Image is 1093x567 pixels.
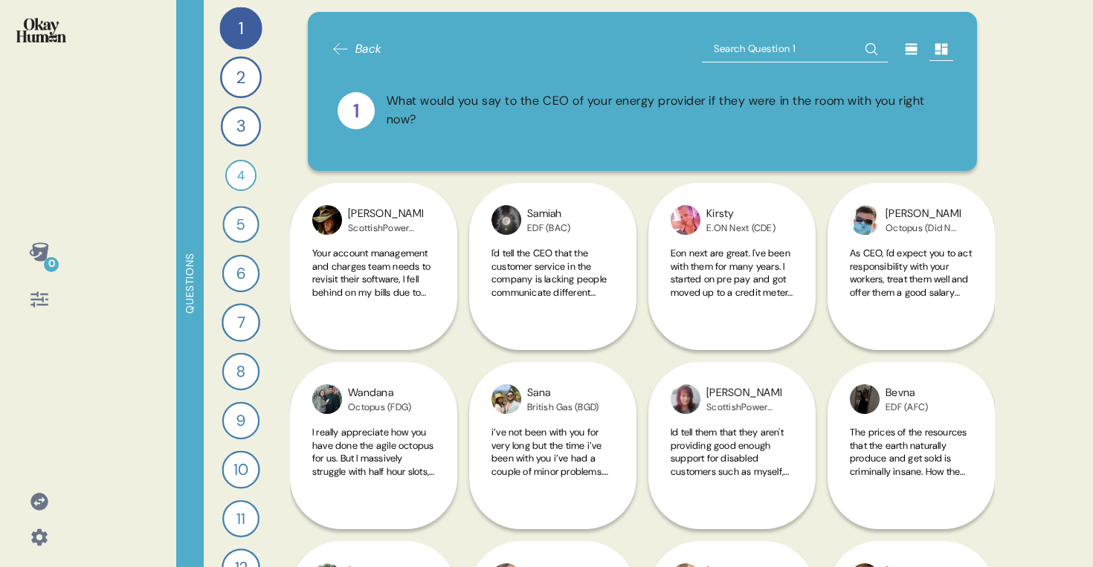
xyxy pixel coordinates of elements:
[706,222,776,234] div: E.ON Next (CDE)
[886,206,961,222] div: [PERSON_NAME]
[702,36,888,62] input: Search Question 1
[222,353,260,391] div: 8
[527,206,570,222] div: Samiah
[225,160,257,191] div: 4
[348,222,423,234] div: ScottishPower (B)
[527,385,599,401] div: Sana
[491,205,521,235] img: profilepic_24795020673457394.jpg
[348,385,411,401] div: Wandana
[671,205,700,235] img: profilepic_24212828651743953.jpg
[222,255,260,293] div: 6
[312,384,342,414] img: profilepic_7820279868061137.jpg
[706,401,781,413] div: ScottishPower (CDF)
[850,205,880,235] img: profilepic_9228635287261701.jpg
[355,40,382,58] span: Back
[312,205,342,235] img: profilepic_24439622432333258.jpg
[220,56,262,98] div: 2
[222,303,260,342] div: 7
[348,401,411,413] div: Octopus (FDG)
[850,247,972,416] span: As CEO, I'd expect you to act responsibility with your workers, treat them well and offer them a ...
[338,92,375,129] div: 1
[886,385,928,401] div: Bevna
[491,247,613,560] span: I'd tell the CEO that the customer service in the company is lacking people communicate different...
[222,206,259,242] div: 5
[16,18,66,42] img: okayhuman.3b1b6348.png
[348,206,423,222] div: [PERSON_NAME]
[491,384,521,414] img: profilepic_24238609865807566.jpg
[44,257,59,272] div: 0
[671,384,700,414] img: profilepic_24891739163772398.jpg
[221,106,261,146] div: 3
[886,401,928,413] div: EDF (AFC)
[706,206,776,222] div: Kirsty
[219,7,262,49] div: 1
[671,247,793,481] span: Eon next are great. I've been with them for many years. I started on pre pay and got moved up to ...
[387,92,948,129] div: What would you say to the CEO of your energy provider if they were in the room with you right now?
[706,385,781,401] div: [PERSON_NAME]
[886,222,961,234] div: Octopus (Did Not Answer)
[527,401,599,413] div: British Gas (BGD)
[222,450,259,488] div: 10
[850,384,880,414] img: profilepic_24140300965662984.jpg
[527,222,570,234] div: EDF (BAC)
[222,402,260,440] div: 9
[222,500,259,537] div: 11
